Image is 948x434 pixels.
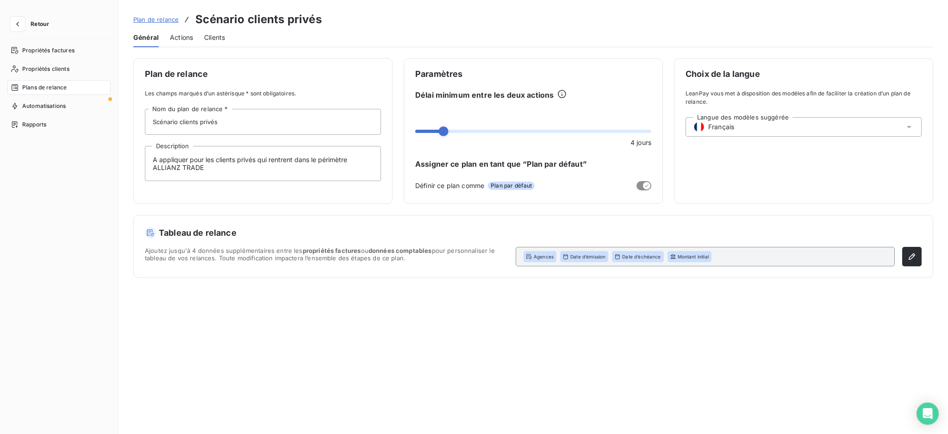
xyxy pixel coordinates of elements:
[415,158,651,170] span: Assigner ce plan en tant que “Plan par défaut”
[7,99,111,113] a: Automatisations
[22,83,67,92] span: Plans de relance
[7,80,111,95] a: Plans de relance
[7,43,111,58] a: Propriétés factures
[415,70,651,78] span: Paramètres
[488,182,535,190] span: Plan par défaut
[145,109,381,135] input: placeholder
[170,33,193,42] span: Actions
[22,102,66,110] span: Automatisations
[7,117,111,132] a: Rapports
[145,89,381,98] span: Les champs marqués d’un astérisque * sont obligatoires.
[145,226,922,239] h5: Tableau de relance
[678,253,709,260] span: Montant initial
[917,403,939,425] div: Open Intercom Messenger
[195,11,321,28] h3: Scénario clients privés
[22,46,75,55] span: Propriétés factures
[31,21,49,27] span: Retour
[133,15,179,24] a: Plan de relance
[204,33,225,42] span: Clients
[570,253,605,260] span: Date d’émission
[303,247,361,254] span: propriétés factures
[630,138,651,147] span: 4 jours
[415,89,554,101] span: Délai minimum entre les deux actions
[534,253,554,260] span: Agences
[7,62,111,76] a: Propriétés clients
[686,70,922,78] span: Choix de la langue
[133,16,179,23] span: Plan de relance
[7,17,56,31] button: Retour
[686,89,922,106] span: LeanPay vous met à disposition des modèles afin de faciliter la création d’un plan de relance.
[415,181,484,190] span: Définir ce plan comme
[22,65,69,73] span: Propriétés clients
[708,122,734,132] span: Français
[368,247,432,254] span: données comptables
[145,70,381,78] span: Plan de relance
[145,247,508,266] span: Ajoutez jusqu'à 4 données supplémentaires entre les ou pour personnaliser le tableau de vos relan...
[622,253,661,260] span: Date d’échéance
[22,120,46,129] span: Rapports
[145,146,381,181] textarea: A appliquer pour les clients privés qui rentrent dans le périmètre ALLIANZ TRADE
[133,33,159,42] span: Général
